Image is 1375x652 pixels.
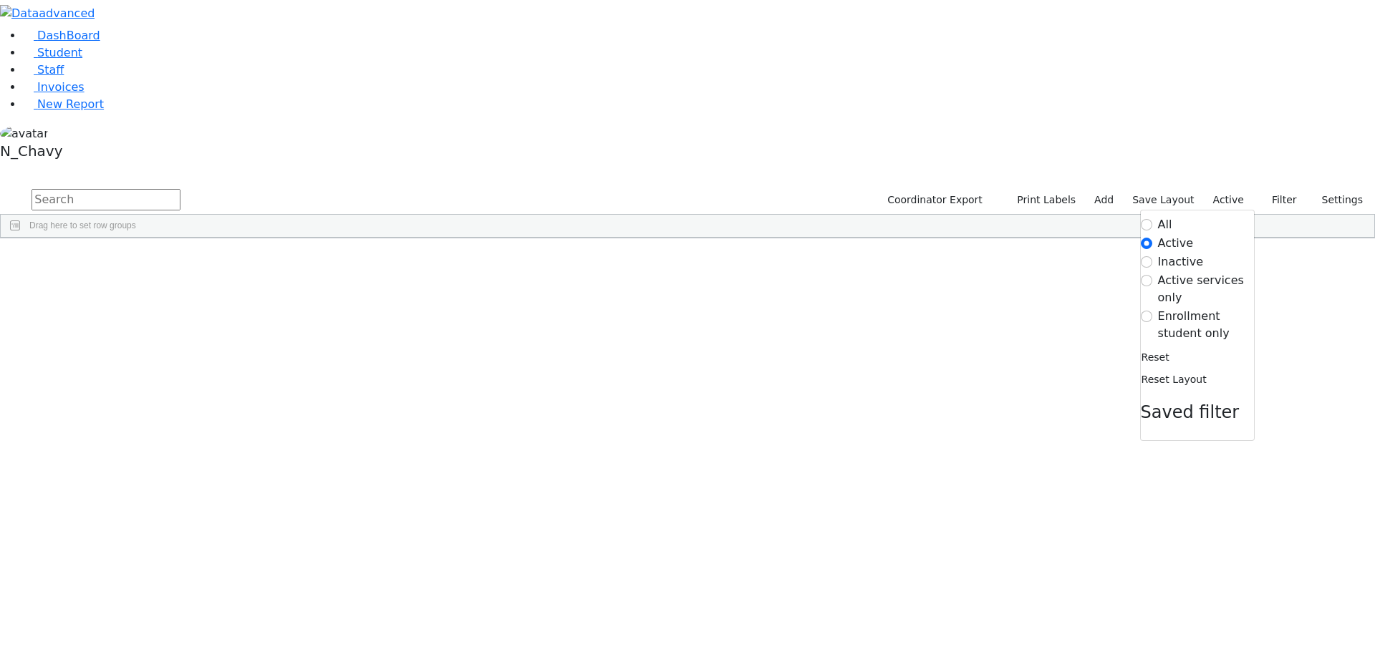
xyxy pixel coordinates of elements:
[23,80,85,94] a: Invoices
[23,63,64,77] a: Staff
[1158,272,1254,306] label: Active services only
[32,189,180,210] input: Search
[37,63,64,77] span: Staff
[1141,238,1152,249] input: Active
[1141,346,1170,369] button: Reset
[1141,256,1152,268] input: Inactive
[1088,189,1120,211] a: Add
[1141,369,1207,391] button: Reset Layout
[1303,189,1369,211] button: Settings
[1141,402,1240,422] span: Saved filter
[1207,189,1250,211] label: Active
[1141,275,1152,286] input: Active services only
[1158,216,1172,233] label: All
[37,97,104,111] span: New Report
[878,189,989,211] button: Coordinator Export
[1141,219,1152,230] input: All
[23,97,104,111] a: New Report
[1141,311,1152,322] input: Enrollment student only
[29,220,136,230] span: Drag here to set row groups
[23,46,82,59] a: Student
[37,80,85,94] span: Invoices
[1253,189,1303,211] button: Filter
[1140,210,1255,441] div: Settings
[1158,235,1194,252] label: Active
[1158,308,1254,342] label: Enrollment student only
[37,29,100,42] span: DashBoard
[1000,189,1082,211] button: Print Labels
[37,46,82,59] span: Student
[23,29,100,42] a: DashBoard
[1126,189,1200,211] button: Save Layout
[1158,253,1204,271] label: Inactive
